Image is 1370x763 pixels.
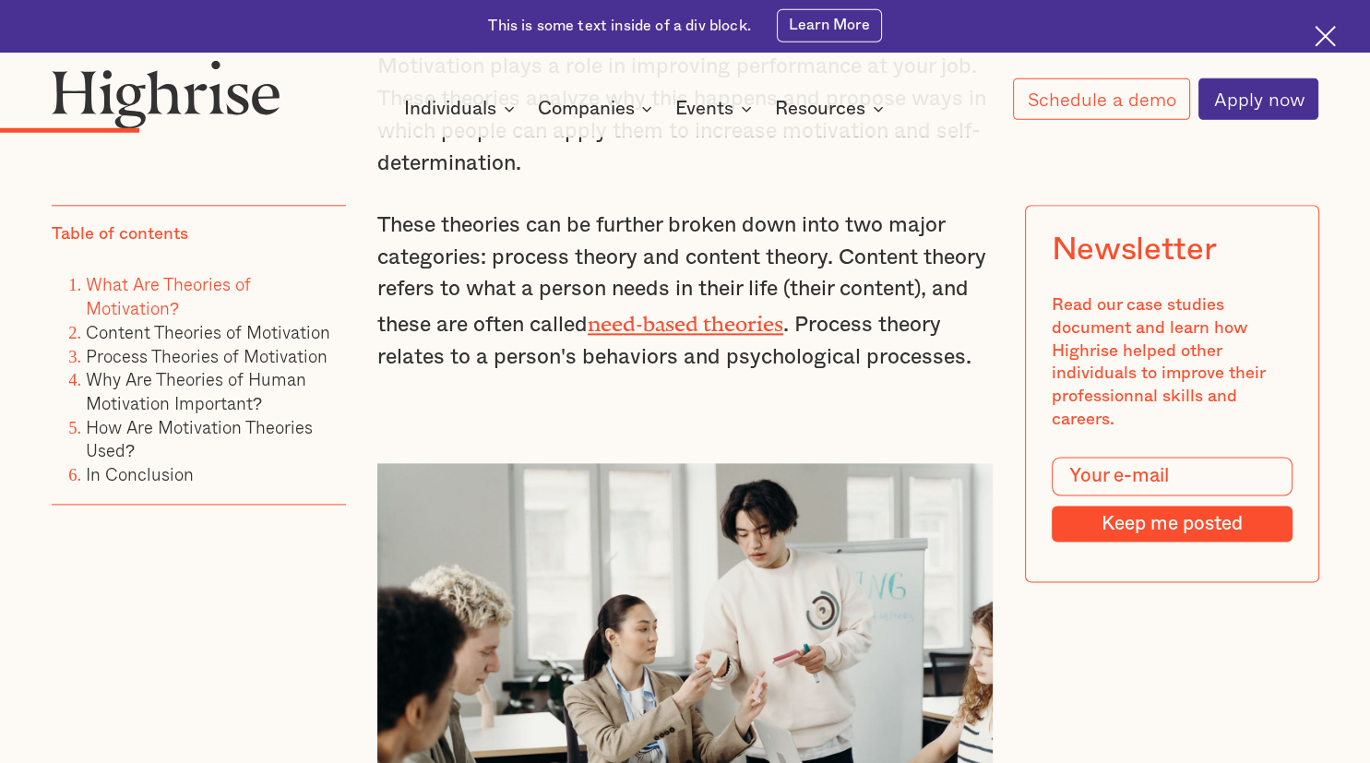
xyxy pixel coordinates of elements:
div: Table of contents [52,223,188,246]
input: Keep me posted [1051,507,1292,542]
div: Individuals [404,98,496,120]
img: Cross icon [1315,26,1336,47]
a: In Conclusion [86,461,194,488]
div: Events [675,98,733,120]
a: Apply now [1198,78,1318,121]
form: Modal Form [1051,458,1292,542]
a: Schedule a demo [1013,78,1190,120]
div: Individuals [404,98,520,120]
img: Highrise logo [52,60,280,129]
a: Process Theories of Motivation [86,342,328,369]
a: need-based theories [588,313,783,327]
div: Companies [537,98,658,120]
div: Resources [775,98,889,120]
p: These theories can be further broken down into two major categories: process theory and content t... [377,210,993,375]
a: Learn More [777,9,882,42]
a: Content Theories of Motivation [86,319,330,346]
div: Companies [537,98,634,120]
div: Newsletter [1051,232,1216,269]
div: Read our case studies document and learn how Highrise helped other individuals to improve their p... [1051,295,1292,432]
div: Events [675,98,757,120]
a: How Are Motivation Theories Used? [86,413,313,464]
input: Your e-mail [1051,458,1292,496]
div: Resources [775,98,865,120]
a: What Are Theories of Motivation? [86,271,251,322]
div: This is some text inside of a div block. [488,16,751,36]
a: Why Are Theories of Human Motivation Important? [86,366,306,417]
